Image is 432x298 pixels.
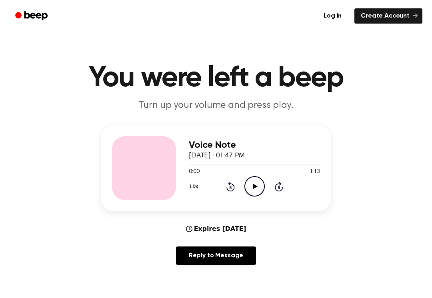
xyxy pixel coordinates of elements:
[62,99,370,112] p: Turn up your volume and press play.
[354,8,422,24] a: Create Account
[316,7,350,25] a: Log in
[11,64,421,93] h1: You were left a beep
[189,140,320,151] h3: Voice Note
[186,224,246,234] div: Expires [DATE]
[310,168,320,176] span: 1:13
[189,168,199,176] span: 0:00
[176,246,256,265] a: Reply to Message
[189,152,245,159] span: [DATE] · 01:47 PM
[189,180,201,193] button: 1.0x
[10,8,55,24] a: Beep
